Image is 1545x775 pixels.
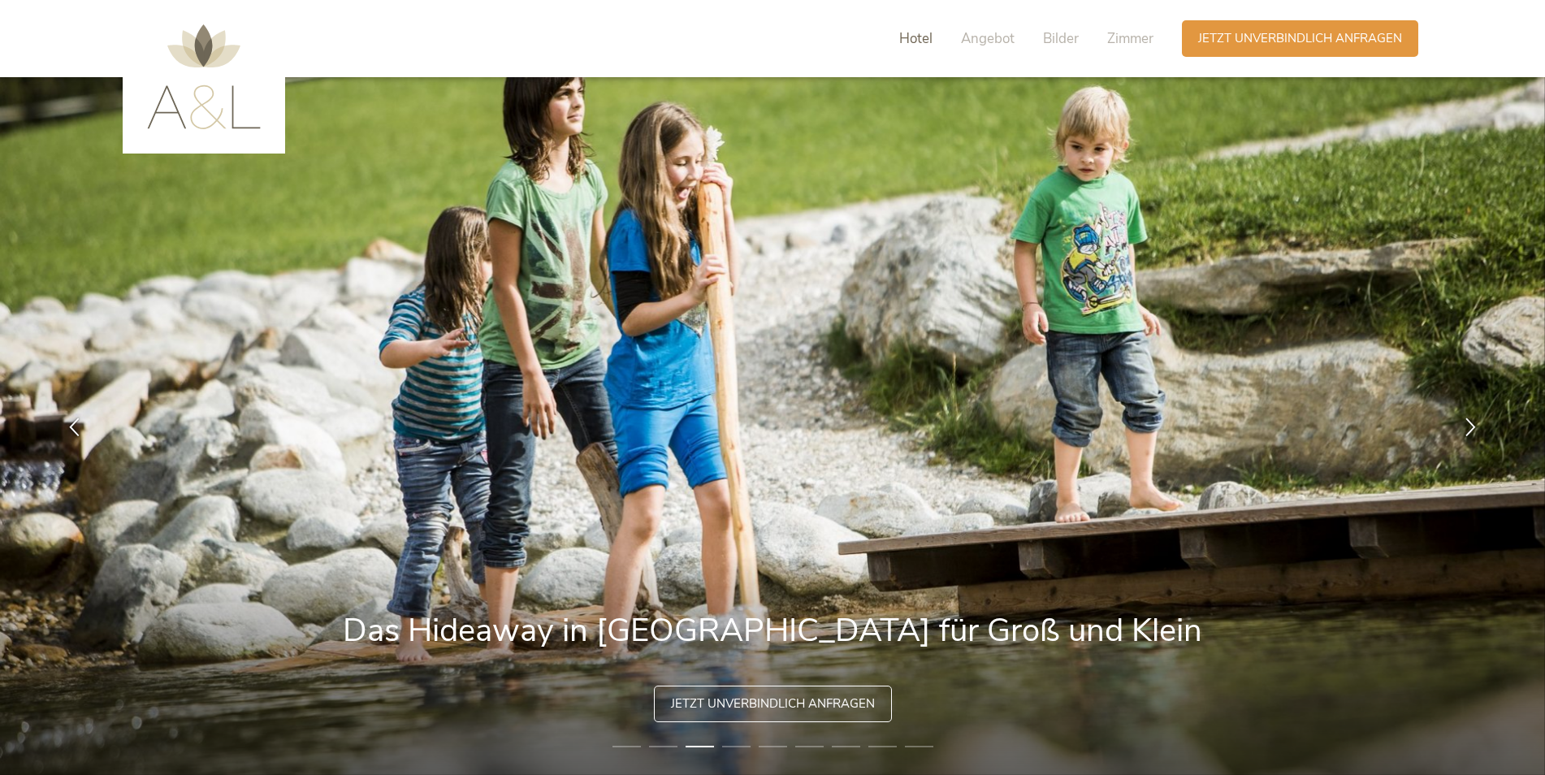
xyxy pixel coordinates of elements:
[671,695,875,712] span: Jetzt unverbindlich anfragen
[147,24,261,129] img: AMONTI & LUNARIS Wellnessresort
[1043,29,1079,48] span: Bilder
[961,29,1015,48] span: Angebot
[1107,29,1153,48] span: Zimmer
[899,29,933,48] span: Hotel
[1198,30,1402,47] span: Jetzt unverbindlich anfragen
